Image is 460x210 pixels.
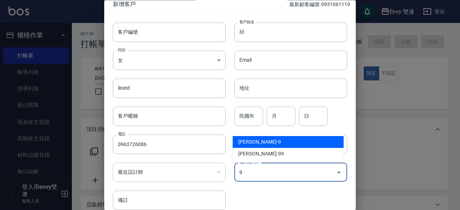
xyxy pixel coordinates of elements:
button: Close [333,167,345,178]
label: 電話 [118,132,125,137]
span: 新增客戶 [113,1,289,8]
li: [PERSON_NAME]-9 [233,136,344,148]
p: 最新顧客編號: 0931061119 [289,1,350,8]
div: 女 [113,51,226,70]
label: 客戶姓名 [239,19,254,25]
label: 性別 [118,47,125,53]
li: [PERSON_NAME]-99 [233,148,344,160]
